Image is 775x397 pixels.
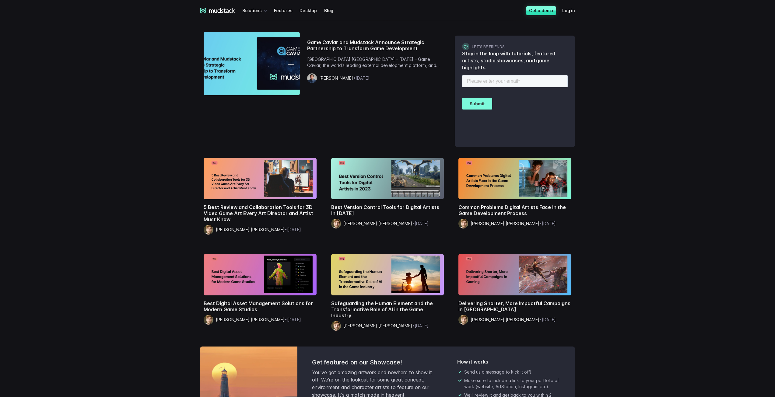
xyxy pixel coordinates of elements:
span: [PERSON_NAME] [319,75,353,81]
h2: Common Problems Digital Artists Face in the Game Development Process [458,204,571,216]
span: • [DATE] [285,317,301,322]
a: mudstack logo [200,8,235,13]
a: Features [274,5,300,16]
img: Game Caviar and Mudstack announce strategic partnership to transform game development [204,32,300,95]
div: Solutions [242,5,269,16]
a: Get a demo [526,6,556,15]
h2: Best Version Control Tools for Digital Artists in [DATE] [331,204,444,216]
img: Mazze Whiteley [458,219,468,228]
a: Common Problems Digital Artists Face in the Game Development ProcessCommon Problems Digital Artis... [455,154,575,237]
p: [GEOGRAPHIC_DATA],[GEOGRAPHIC_DATA] – [DATE] – Game Caviar, the world’s leading external developm... [307,56,444,68]
a: 5 Best Review and Collaboration Tools for 3D Video Game Art Every Art Director and Artist Must Kn... [200,154,320,243]
span: • [DATE] [412,221,429,226]
h3: Let's be friends! [462,43,568,50]
p: Stay in the loop with tutorials, featured artists, studio showcases, and game highlights. [462,50,568,71]
span: • [DATE] [539,221,556,226]
h2: 5 Best Review and Collaboration Tools for 3D Video Game Art Every Art Director and Artist Must Know [204,204,317,222]
span: • [DATE] [412,323,429,328]
a: Best Version Control Tools for Digital Artists in 2023Best Version Control Tools for Digital Arti... [328,154,448,237]
h2: Game Caviar and Mudstack Announce Strategic Partnership to Transform Game Development [307,39,444,51]
img: Best Digital Asset Management Solutions for Modern Game Studios [204,254,317,295]
img: Mazze Whiteley [331,321,341,331]
span: • [DATE] [353,75,370,81]
img: Josef Bell [307,73,317,83]
span: • [DATE] [285,227,301,232]
span: [PERSON_NAME] [PERSON_NAME] [471,221,539,226]
h2: Get featured on our Showcase! [312,359,433,366]
a: Desktop [300,5,324,16]
a: Game Caviar and Mudstack announce strategic partnership to transform game developmentGame Caviar ... [200,28,447,99]
img: 5 Best Review and Collaboration Tools for 3D Video Game Art Every Art Director and Artist Must Know [204,158,317,199]
a: Blog [324,5,341,16]
span: • [DATE] [539,317,556,322]
img: Delivering Shorter, More Impactful Campaigns in Gaming [458,254,571,295]
span: [PERSON_NAME] [PERSON_NAME] [343,323,412,328]
a: Best Digital Asset Management Solutions for Modern Game StudiosBest Digital Asset Management Solu... [200,250,320,333]
a: Safeguarding the Human Element and the Transformative Role of AI in the Game IndustrySafeguarding... [328,250,448,339]
iframe: Form 2 [462,74,568,140]
img: Mazze Whiteley [204,225,213,235]
span: [PERSON_NAME] [PERSON_NAME] [216,227,285,232]
img: Safeguarding the Human Element and the Transformative Role of AI in the Game Industry [331,254,444,295]
a: Log in [562,5,582,16]
img: Common Problems Digital Artists Face in the Game Development Process [458,158,571,199]
span: [PERSON_NAME] [PERSON_NAME] [216,317,285,322]
span: [PERSON_NAME] [PERSON_NAME] [471,317,539,322]
img: Mazze Whiteley [204,315,213,325]
li: Make sure to include a link to your portfolio of work (website, ArtStation, Instagram etc). [464,378,565,390]
img: Best Version Control Tools for Digital Artists in 2023 [331,158,444,199]
h2: Safeguarding the Human Element and the Transformative Role of AI in the Game Industry [331,300,444,319]
li: Send us a message to kick it off! [464,369,565,375]
span: [PERSON_NAME] [PERSON_NAME] [343,221,412,226]
img: Mazze Whiteley [458,315,468,325]
h3: How it works [457,359,565,365]
h2: Delivering Shorter, More Impactful Campaigns in [GEOGRAPHIC_DATA] [458,300,571,312]
h2: Best Digital Asset Management Solutions for Modern Game Studios [204,300,317,312]
img: Mazze Whiteley [331,219,341,228]
a: Delivering Shorter, More Impactful Campaigns in GamingDelivering Shorter, More Impactful Campaign... [455,250,575,333]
